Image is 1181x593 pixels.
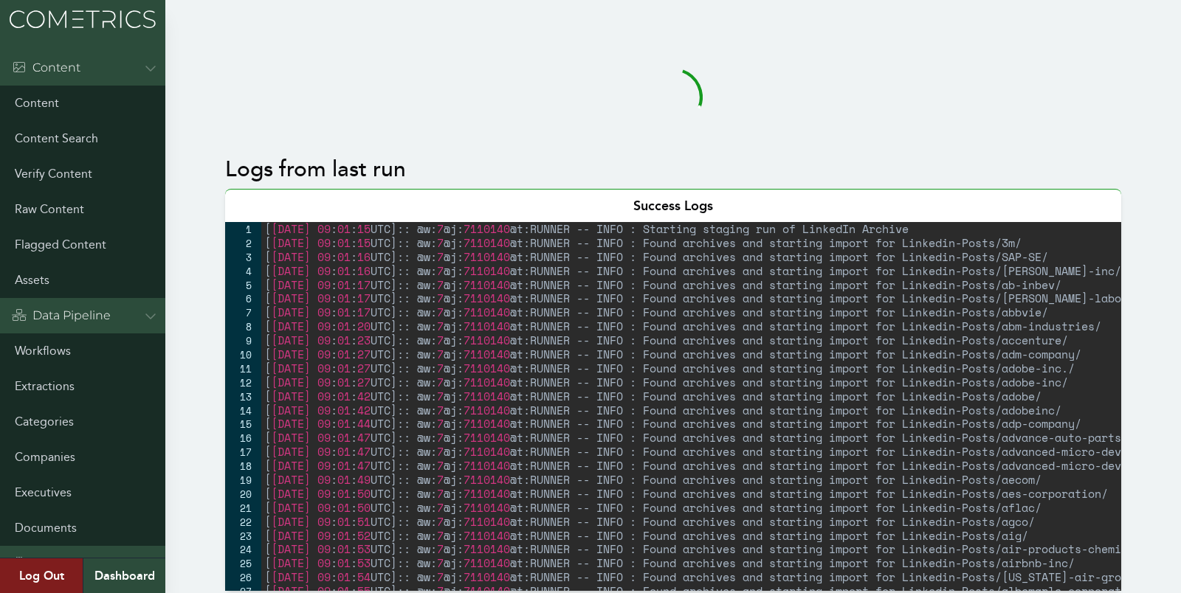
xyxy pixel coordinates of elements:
div: 12 [225,375,261,389]
div: 26 [225,570,261,584]
div: 9 [225,333,261,347]
div: 15 [225,417,261,431]
div: 22 [225,515,261,529]
div: 16 [225,431,261,445]
div: 21 [225,501,261,515]
div: 11 [225,361,261,375]
div: 7 [225,305,261,319]
div: Data Pipeline [12,307,111,325]
h2: Logs from last run [225,156,1120,183]
div: 25 [225,556,261,570]
div: 23 [225,529,261,543]
div: 4 [225,264,261,278]
a: Dashboard [83,558,165,593]
div: 3 [225,250,261,264]
svg: audio-loading [644,68,703,127]
div: 2 [225,236,261,250]
div: 14 [225,403,261,417]
div: 24 [225,542,261,556]
div: 13 [225,389,261,403]
div: 5 [225,278,261,292]
div: Admin [12,555,72,572]
div: 1 [225,222,261,236]
div: 18 [225,459,261,473]
div: 17 [225,445,261,459]
div: Content [12,59,80,77]
div: 19 [225,473,261,487]
div: Success Logs [225,189,1120,222]
div: 6 [225,291,261,305]
div: 20 [225,487,261,501]
div: 8 [225,319,261,333]
div: 10 [225,347,261,361]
